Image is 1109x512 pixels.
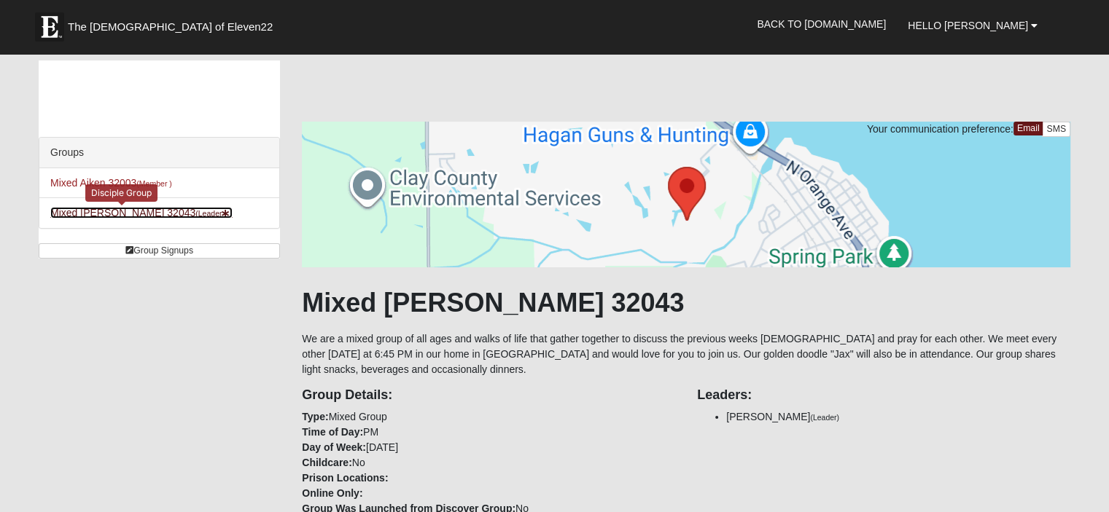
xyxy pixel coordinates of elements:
[85,184,157,201] div: Disciple Group
[39,138,279,168] div: Groups
[726,409,1070,425] li: [PERSON_NAME]
[746,6,897,42] a: Back to [DOMAIN_NAME]
[302,472,388,484] strong: Prison Locations:
[810,413,839,422] small: (Leader)
[867,123,1013,135] span: Your communication preference:
[302,287,1070,318] h1: Mixed [PERSON_NAME] 32043
[195,209,233,218] small: (Leader )
[302,426,363,438] strong: Time of Day:
[302,411,328,422] strong: Type:
[1042,122,1070,137] a: SMS
[897,7,1048,44] a: Hello [PERSON_NAME]
[39,243,280,259] a: Group Signups
[68,20,273,34] span: The [DEMOGRAPHIC_DATA] of Eleven22
[1013,122,1043,135] a: Email
[908,20,1028,31] span: Hello [PERSON_NAME]
[35,12,64,42] img: Eleven22 logo
[302,441,366,453] strong: Day of Week:
[302,457,351,468] strong: Childcare:
[136,179,171,188] small: (Member )
[50,207,233,218] a: Mixed [PERSON_NAME] 32043(Leader)
[302,387,675,403] h4: Group Details:
[697,387,1070,403] h4: Leaders:
[50,177,172,189] a: Mixed Aiken 32003(Member )
[28,5,319,42] a: The [DEMOGRAPHIC_DATA] of Eleven22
